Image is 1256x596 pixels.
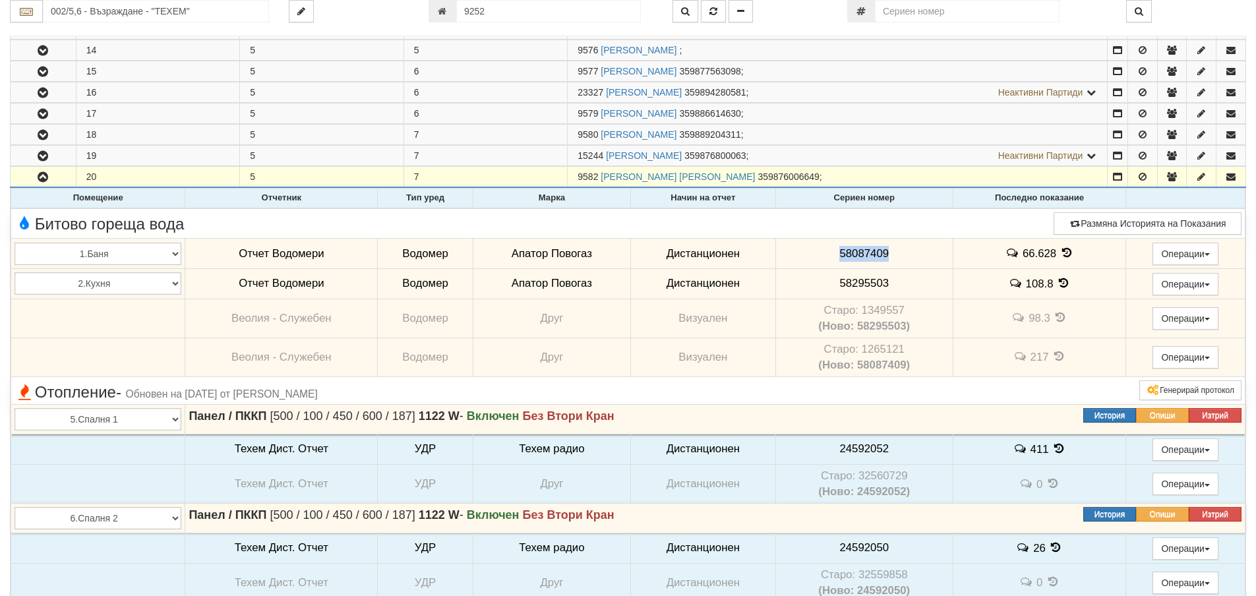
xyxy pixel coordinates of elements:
span: Отчет Водомери [239,247,324,260]
span: - [419,409,464,423]
td: Друг [473,338,630,376]
td: ; [568,104,1108,124]
strong: Включен [467,409,520,423]
span: Обновен на [DATE] от [PERSON_NAME] [126,388,318,400]
td: 16 [76,82,240,103]
span: Неактивни Партиди [998,150,1083,161]
span: 6 [414,108,419,119]
td: 5 [240,61,404,82]
span: 411 [1031,443,1049,456]
span: 0 [1036,576,1042,589]
span: Партида № [578,45,598,55]
a: [PERSON_NAME] [601,108,676,119]
td: 18 [76,125,240,145]
td: 5 [240,125,404,145]
span: Техем Дист. Отчет [235,576,328,589]
span: Веолия - Служебен [231,312,332,324]
strong: Панел / ПККП [189,409,266,423]
td: Дистанционен [630,533,775,563]
b: (Ново: 24592052) [818,485,910,498]
button: Генерирай протокол [1139,380,1241,400]
span: Партида № [578,108,598,119]
strong: Без Втори Кран [523,409,614,423]
span: История на забележките [1016,541,1033,554]
span: - [419,508,464,521]
td: 19 [76,146,240,166]
span: 58295503 [839,277,889,289]
button: Операции [1152,243,1218,265]
td: УДР [378,464,473,503]
td: 14 [76,40,240,61]
span: История на забележките [1008,277,1025,289]
td: Водомер [378,268,473,299]
span: - [116,383,121,401]
span: 6 [414,66,419,76]
span: 217 [1031,351,1049,363]
span: История на показанията [1046,477,1060,490]
td: Устройство със сериен номер 32560729 беше подменено от устройство със сериен номер 24592052 [775,464,953,503]
b: (Ново: 58295503) [818,320,910,332]
button: Операции [1152,572,1218,594]
td: Дистанционен [630,268,775,299]
span: 58087409 [839,247,889,260]
span: История на забележките [1019,576,1036,588]
td: УДР [378,434,473,465]
span: [500 / 100 / 450 / 600 / 187] [270,508,415,521]
span: 98.3 [1029,312,1050,324]
td: ; [568,146,1108,166]
th: Помещение [11,189,185,208]
span: 7 [414,129,419,140]
span: 26 [1033,542,1046,554]
span: Партида № [578,150,603,161]
span: История на показанията [1049,541,1063,554]
span: История на показанията [1056,277,1071,289]
td: 5 [240,40,404,61]
span: Отопление [15,384,318,401]
span: Техем Дист. Отчет [235,477,328,490]
td: Водомер [378,338,473,376]
span: История на забележките [1019,477,1036,490]
th: Тип уред [378,189,473,208]
td: ; [568,82,1108,103]
button: Размяна Историята на Показания [1054,212,1241,235]
td: УДР [378,533,473,563]
span: История на забележките [1013,350,1030,363]
span: История на забележките [1011,311,1029,324]
span: 6 [414,87,419,98]
td: ; [568,167,1108,188]
th: Марка [473,189,630,208]
a: [PERSON_NAME] [606,87,682,98]
td: 5 [240,146,404,166]
strong: Включен [467,508,520,521]
span: История на показанията [1052,442,1066,455]
span: 359889204311 [679,129,740,140]
a: [PERSON_NAME] [PERSON_NAME] [601,171,755,182]
strong: 1122 W [419,508,460,521]
span: 359876006649 [758,171,819,182]
td: Друг [473,464,630,503]
span: [500 / 100 / 450 / 600 / 187] [270,409,415,423]
button: Опиши [1136,507,1189,521]
td: Устройство със сериен номер 1265121 беше подменено от устройство със сериен номер 58087409 [775,338,953,376]
td: Водомер [378,299,473,338]
td: Дистанционен [630,464,775,503]
span: Партида № [578,129,598,140]
button: История [1083,507,1136,521]
span: Веолия - Служебен [231,351,332,363]
td: Устройство със сериен номер 1349557 беше подменено от устройство със сериен номер 58295503 [775,299,953,338]
a: [PERSON_NAME] [601,66,676,76]
span: 359877563098 [679,66,740,76]
span: История на забележките [1005,247,1023,259]
span: Битово гореща вода [15,216,184,233]
td: Визуален [630,338,775,376]
td: 5 [240,82,404,103]
span: История на показанията [1060,247,1074,259]
span: 7 [414,171,419,182]
button: Операции [1152,537,1218,560]
td: ; [568,61,1108,82]
td: Дистанционен [630,434,775,465]
b: (Ново: 58087409) [818,359,910,371]
button: Изтрий [1189,507,1241,521]
span: 0 [1036,477,1042,490]
button: Операции [1152,438,1218,461]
